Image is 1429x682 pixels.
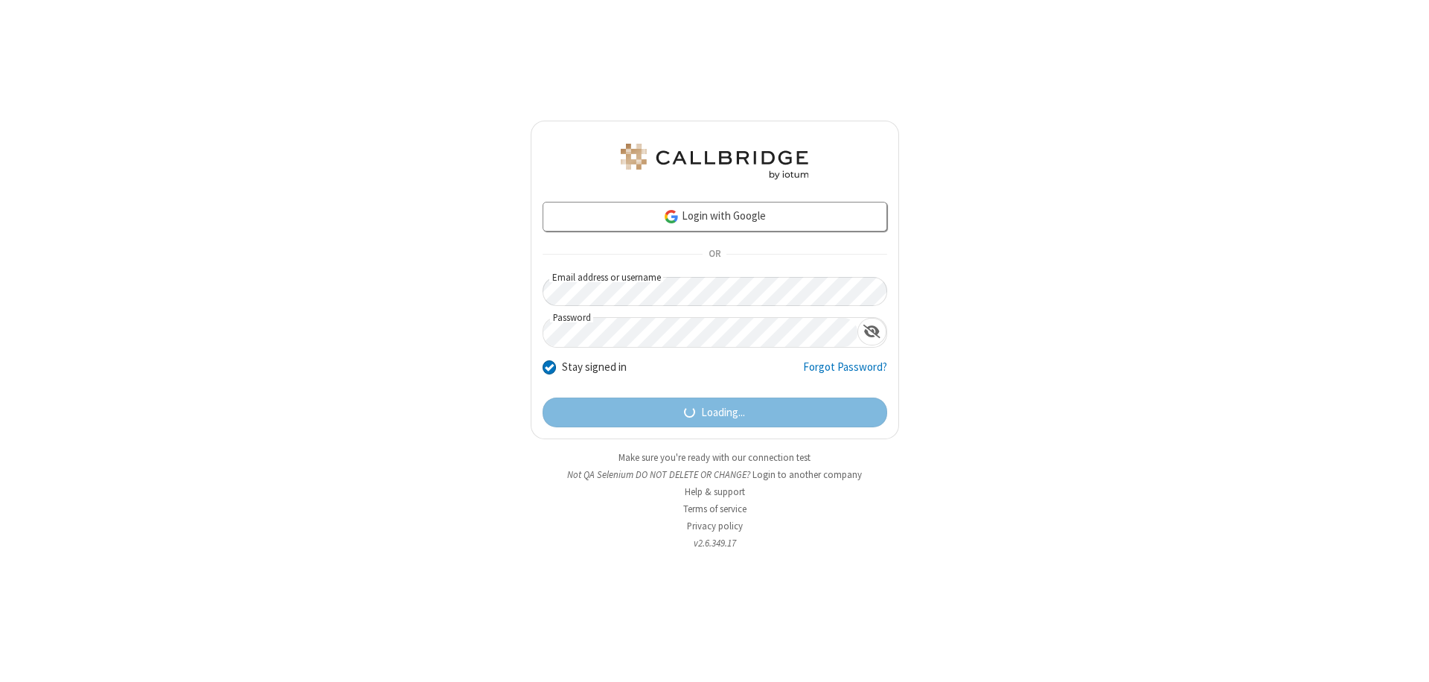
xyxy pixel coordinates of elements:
div: Show password [857,318,886,345]
label: Stay signed in [562,359,627,376]
li: v2.6.349.17 [531,536,899,550]
span: OR [703,244,726,265]
a: Privacy policy [687,520,743,532]
button: Login to another company [752,468,862,482]
a: Terms of service [683,503,747,515]
a: Make sure you're ready with our connection test [618,451,811,464]
a: Help & support [685,485,745,498]
input: Password [543,318,857,347]
li: Not QA Selenium DO NOT DELETE OR CHANGE? [531,468,899,482]
a: Login with Google [543,202,887,232]
span: Loading... [701,404,745,421]
a: Forgot Password? [803,359,887,387]
img: QA Selenium DO NOT DELETE OR CHANGE [618,144,811,179]
input: Email address or username [543,277,887,306]
button: Loading... [543,398,887,427]
img: google-icon.png [663,208,680,225]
